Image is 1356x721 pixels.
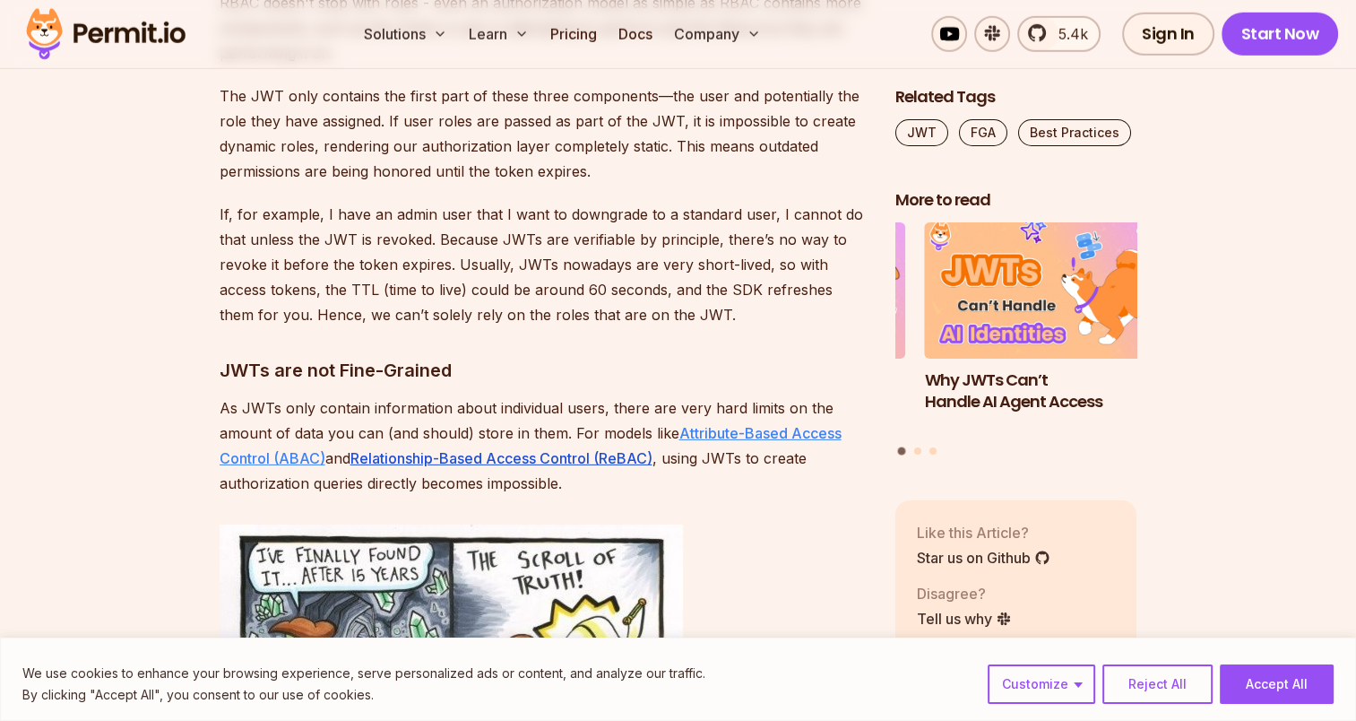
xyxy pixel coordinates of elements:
p: We use cookies to enhance your browsing experience, serve personalized ads or content, and analyz... [22,663,705,684]
button: Customize [988,665,1095,704]
p: The JWT only contains the first part of these three components—the user and potentially the role ... [220,83,867,184]
p: If, for example, I have an admin user that I want to downgrade to a standard user, I cannot do th... [220,202,867,327]
button: Go to slide 1 [898,447,906,455]
a: Docs [611,16,660,52]
span: 5.4k [1048,23,1088,45]
h3: JWTs are not Fine-Grained [220,356,867,385]
a: 5.4k [1017,16,1101,52]
button: Solutions [357,16,454,52]
li: 3 of 3 [663,222,905,436]
button: Learn [462,16,536,52]
img: Permit logo [18,4,194,65]
button: Company [667,16,768,52]
a: Relationship-Based Access Control (ReBAC) [350,449,652,467]
a: JWT [895,119,948,146]
h3: Why JWTs Can’t Handle AI Agent Access [925,369,1167,413]
p: As JWTs only contain information about individual users, there are very hard limits on the amount... [220,395,867,496]
a: Start Now [1222,13,1339,56]
a: Star us on Github [917,546,1050,568]
p: Like this Article? [917,521,1050,543]
a: Why JWTs Can’t Handle AI Agent AccessWhy JWTs Can’t Handle AI Agent Access [925,222,1167,436]
h3: Policy-Based Access Control (PBAC) Isn’t as Great as You Think [663,369,905,435]
a: Pricing [543,16,604,52]
h2: More to read [895,189,1137,212]
button: Reject All [1102,665,1213,704]
a: Sign In [1122,13,1214,56]
img: Policy-Based Access Control (PBAC) Isn’t as Great as You Think [663,222,905,359]
p: Disagree? [917,582,1012,604]
a: Tell us why [917,607,1012,629]
button: Go to slide 2 [914,447,921,454]
h2: Related Tags [895,86,1137,109]
div: Posts [895,222,1137,457]
li: 1 of 3 [925,222,1167,436]
a: FGA [959,119,1007,146]
p: By clicking "Accept All", you consent to our use of cookies. [22,684,705,706]
img: Why JWTs Can’t Handle AI Agent Access [925,222,1167,359]
button: Go to slide 3 [929,447,937,454]
button: Accept All [1220,665,1334,704]
a: Best Practices [1018,119,1131,146]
